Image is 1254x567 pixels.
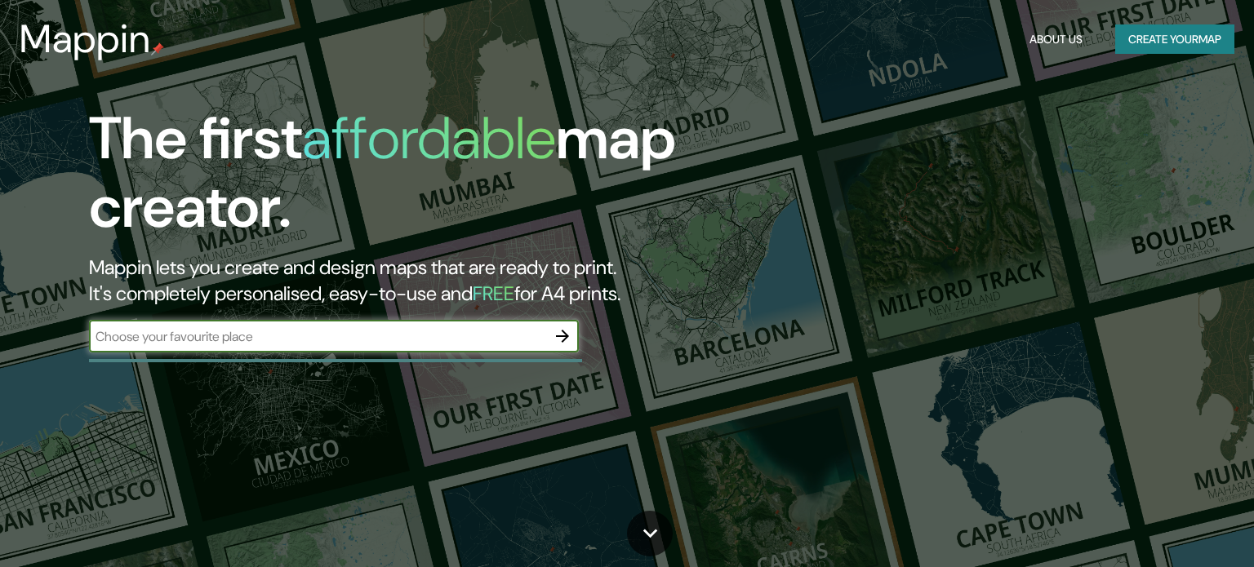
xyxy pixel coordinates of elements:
h5: FREE [473,281,514,306]
h2: Mappin lets you create and design maps that are ready to print. It's completely personalised, eas... [89,255,716,307]
h1: The first map creator. [89,104,716,255]
button: Create yourmap [1115,24,1234,55]
h1: affordable [302,100,556,176]
h3: Mappin [20,16,151,62]
button: About Us [1023,24,1089,55]
input: Choose your favourite place [89,327,546,346]
img: mappin-pin [151,42,164,55]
